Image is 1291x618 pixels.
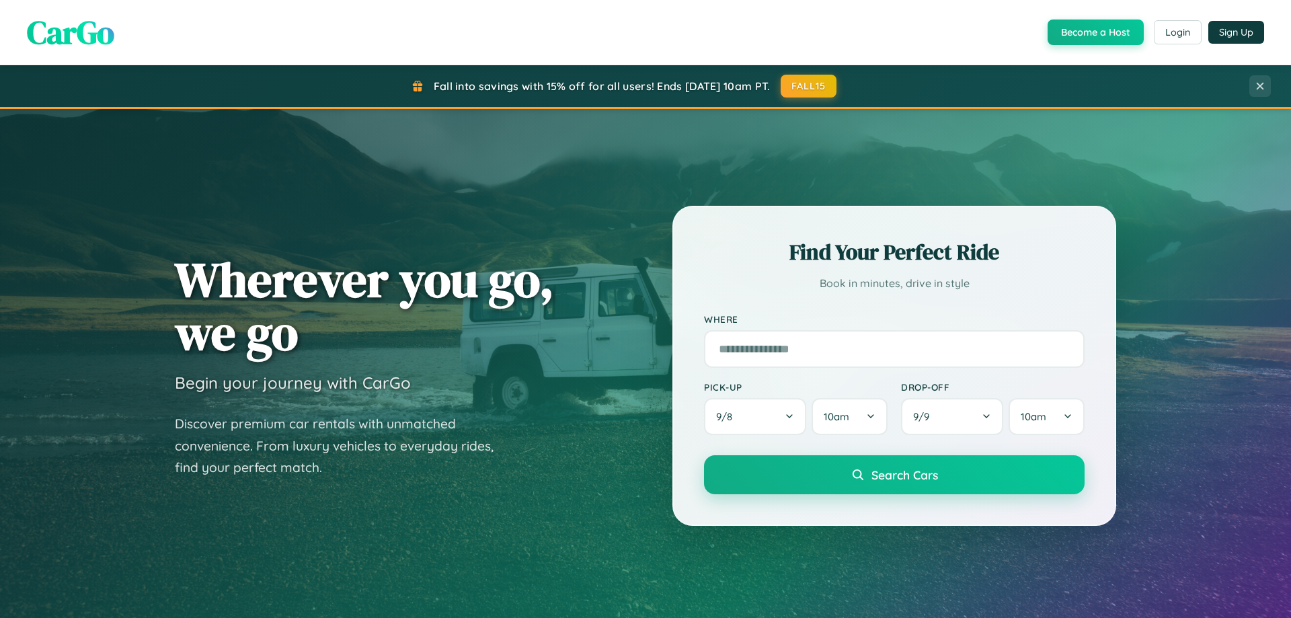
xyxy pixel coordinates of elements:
[1048,20,1144,45] button: Become a Host
[781,75,837,98] button: FALL15
[901,381,1085,393] label: Drop-off
[1009,398,1085,435] button: 10am
[716,410,739,423] span: 9 / 8
[704,455,1085,494] button: Search Cars
[824,410,849,423] span: 10am
[175,413,511,479] p: Discover premium car rentals with unmatched convenience. From luxury vehicles to everyday rides, ...
[901,398,1003,435] button: 9/9
[434,79,771,93] span: Fall into savings with 15% off for all users! Ends [DATE] 10am PT.
[1021,410,1046,423] span: 10am
[704,381,888,393] label: Pick-up
[175,373,411,393] h3: Begin your journey with CarGo
[704,237,1085,267] h2: Find Your Perfect Ride
[704,313,1085,325] label: Where
[1154,20,1202,44] button: Login
[704,398,806,435] button: 9/8
[1208,21,1264,44] button: Sign Up
[704,274,1085,293] p: Book in minutes, drive in style
[27,10,114,54] span: CarGo
[812,398,888,435] button: 10am
[175,253,554,359] h1: Wherever you go, we go
[871,467,938,482] span: Search Cars
[913,410,936,423] span: 9 / 9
